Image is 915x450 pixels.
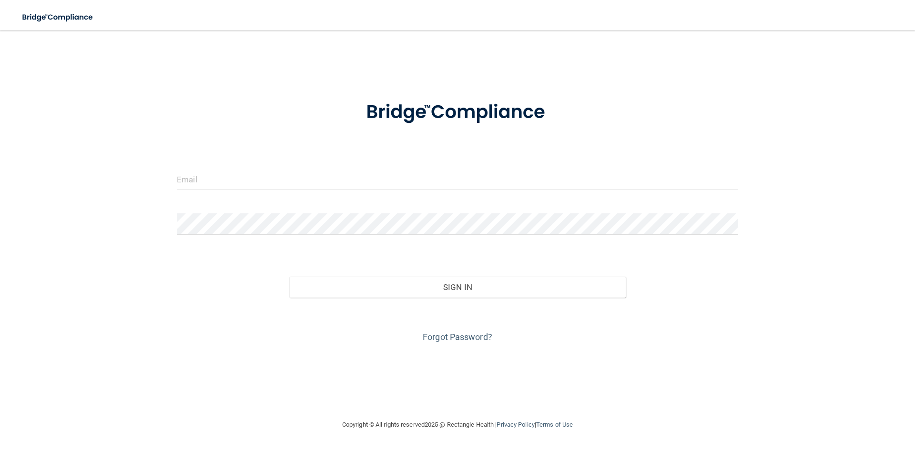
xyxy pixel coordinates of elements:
[423,332,492,342] a: Forgot Password?
[497,421,534,428] a: Privacy Policy
[346,88,569,137] img: bridge_compliance_login_screen.278c3ca4.svg
[14,8,102,27] img: bridge_compliance_login_screen.278c3ca4.svg
[289,277,626,298] button: Sign In
[284,410,631,440] div: Copyright © All rights reserved 2025 @ Rectangle Health | |
[177,169,738,190] input: Email
[536,421,573,428] a: Terms of Use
